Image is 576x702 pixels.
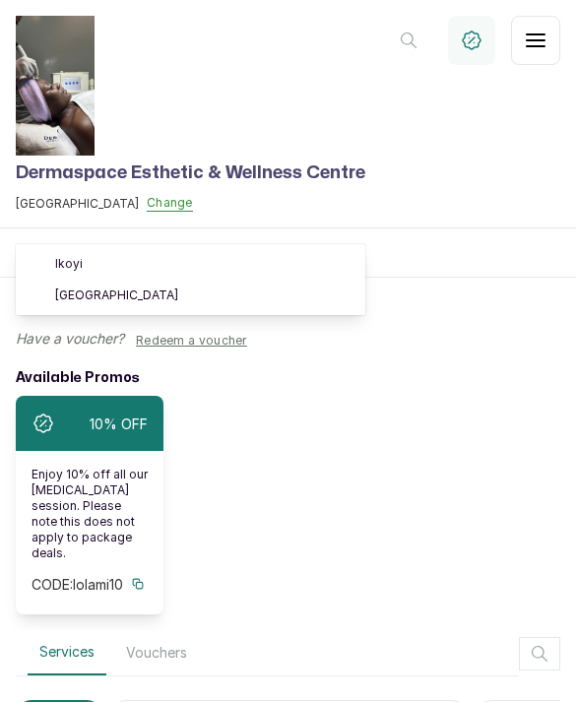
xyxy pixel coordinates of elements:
div: CODE: [32,574,123,595]
p: Enjoy 10% off all our [MEDICAL_DATA] session. Please note this does not apply to package deals. [32,467,148,561]
a: [GEOGRAPHIC_DATA] [55,287,350,303]
span: [GEOGRAPHIC_DATA] [16,196,139,212]
h2: Available Promos [16,368,560,388]
p: Have a voucher? [16,329,124,352]
button: Redeem a voucher [128,329,255,352]
a: Ikoyi [55,256,350,272]
button: Change [147,195,193,212]
span: lolami10 [73,576,123,593]
button: Services [28,630,106,675]
button: [GEOGRAPHIC_DATA]Change [16,195,365,212]
h1: Dermaspace Esthetic & Wellness Centre [16,160,365,187]
img: business logo [16,16,95,156]
button: Vouchers [114,630,199,675]
div: 10% OFF [90,414,148,434]
ul: [GEOGRAPHIC_DATA]Change [16,244,365,315]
